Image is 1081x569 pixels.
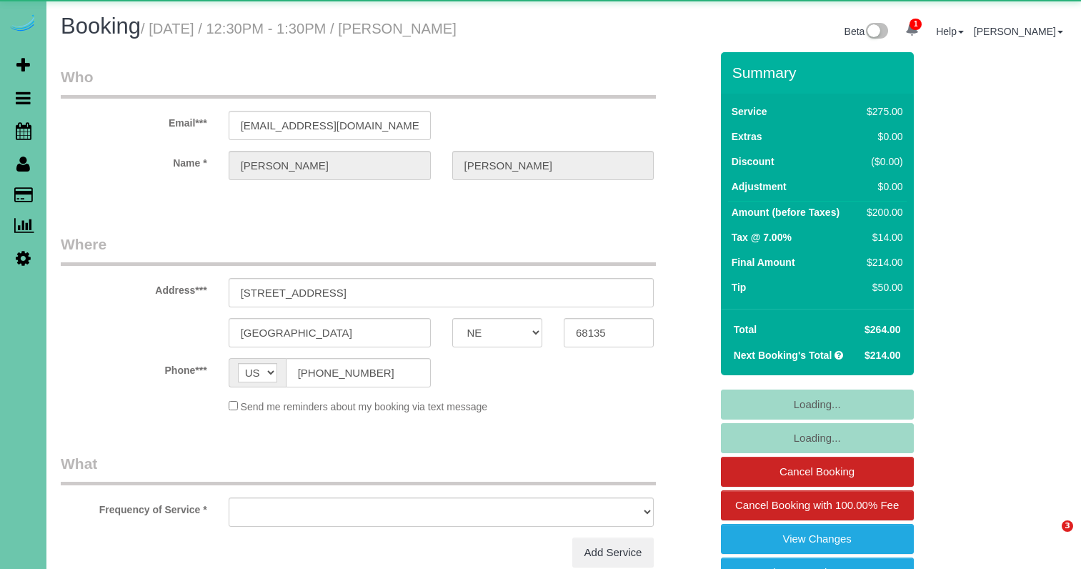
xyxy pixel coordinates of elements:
[61,453,656,485] legend: What
[61,234,656,266] legend: Where
[721,457,914,487] a: Cancel Booking
[861,255,902,269] div: $214.00
[936,26,964,37] a: Help
[861,205,902,219] div: $200.00
[861,179,902,194] div: $0.00
[732,129,762,144] label: Extras
[721,524,914,554] a: View Changes
[732,154,774,169] label: Discount
[50,498,218,517] label: Frequency of Service *
[865,350,901,361] span: $214.00
[898,14,926,46] a: 1
[1062,520,1073,532] span: 3
[861,230,902,244] div: $14.00
[861,104,902,119] div: $275.00
[732,280,747,295] label: Tip
[974,26,1063,37] a: [PERSON_NAME]
[9,14,37,34] img: Automaid Logo
[732,104,767,119] label: Service
[61,14,141,39] span: Booking
[861,129,902,144] div: $0.00
[1032,520,1067,555] iframe: Intercom live chat
[861,154,902,169] div: ($0.00)
[732,64,907,81] h3: Summary
[732,205,840,219] label: Amount (before Taxes)
[735,499,899,511] span: Cancel Booking with 100.00% Fee
[865,23,888,41] img: New interface
[861,280,902,295] div: $50.00
[732,230,792,244] label: Tax @ 7.00%
[732,179,787,194] label: Adjustment
[572,538,654,568] a: Add Service
[734,324,757,335] strong: Total
[61,66,656,99] legend: Who
[865,324,901,335] span: $264.00
[721,490,914,520] a: Cancel Booking with 100.00% Fee
[910,19,922,30] span: 1
[50,151,218,170] label: Name *
[141,21,457,36] small: / [DATE] / 12:30PM - 1:30PM / [PERSON_NAME]
[734,350,832,361] strong: Next Booking's Total
[241,401,488,412] span: Send me reminders about my booking via text message
[732,255,795,269] label: Final Amount
[845,26,889,37] a: Beta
